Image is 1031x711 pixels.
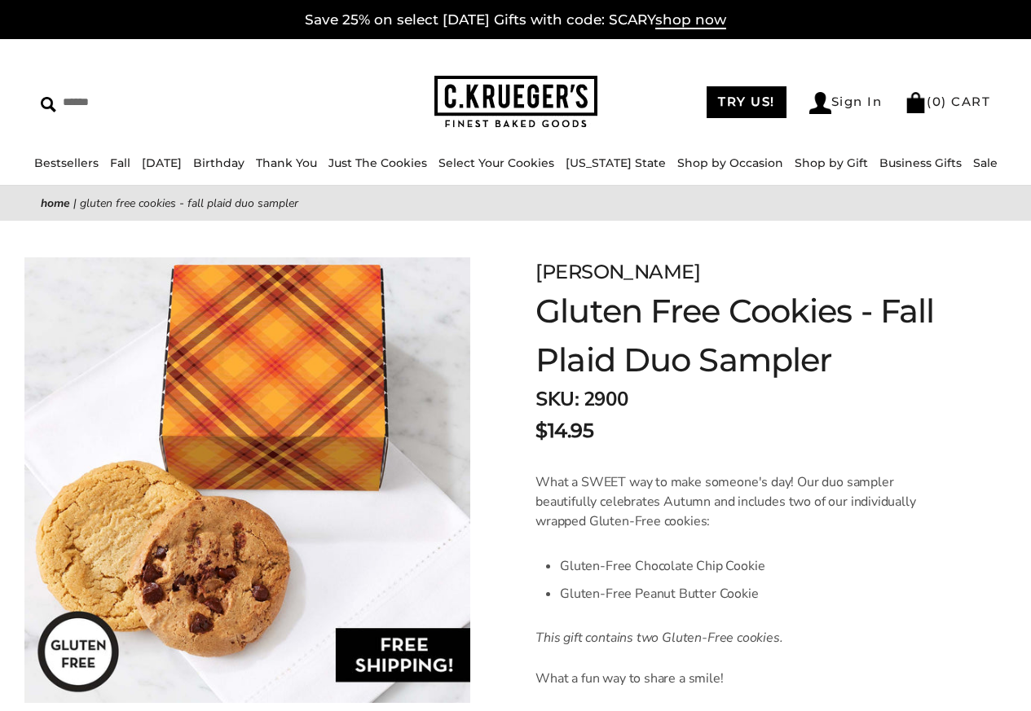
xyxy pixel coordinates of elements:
[809,92,883,114] a: Sign In
[560,580,949,608] li: Gluten-Free Peanut Butter Cookie
[707,86,786,118] a: TRY US!
[584,386,628,412] span: 2900
[535,287,949,384] h1: Gluten Free Cookies - Fall Plaid Duo Sampler
[655,11,726,29] span: shop now
[535,257,949,287] div: [PERSON_NAME]
[535,473,915,530] span: What a SWEET way to make someone's day! Our duo sampler beautifully celebrates Autumn and include...
[677,156,783,170] a: Shop by Occasion
[193,156,245,170] a: Birthday
[110,156,130,170] a: Fall
[256,156,317,170] a: Thank You
[535,629,782,647] em: This gift contains two Gluten-Free cookies.
[305,11,726,29] a: Save 25% on select [DATE] Gifts with code: SCARYshop now
[932,94,942,109] span: 0
[905,94,990,109] a: (0) CART
[41,195,70,211] a: Home
[973,156,998,170] a: Sale
[535,669,949,688] p: What a fun way to share a smile!
[34,156,99,170] a: Bestsellers
[809,92,831,114] img: Account
[24,257,470,703] img: Gluten Free Cookies - Fall Plaid Duo Sampler
[566,156,666,170] a: [US_STATE] State
[142,156,182,170] a: [DATE]
[73,195,77,211] span: |
[879,156,962,170] a: Business Gifts
[13,649,169,698] iframe: Sign Up via Text for Offers
[80,195,298,211] span: Gluten Free Cookies - Fall Plaid Duo Sampler
[41,194,990,213] nav: breadcrumbs
[795,156,868,170] a: Shop by Gift
[535,386,579,412] strong: SKU:
[328,156,427,170] a: Just The Cookies
[438,156,554,170] a: Select Your Cookies
[41,97,56,112] img: Search
[535,416,593,445] span: $14.95
[434,76,597,129] img: C.KRUEGER'S
[41,90,258,115] input: Search
[560,552,949,580] li: Gluten-Free Chocolate Chip Cookie
[905,92,927,113] img: Bag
